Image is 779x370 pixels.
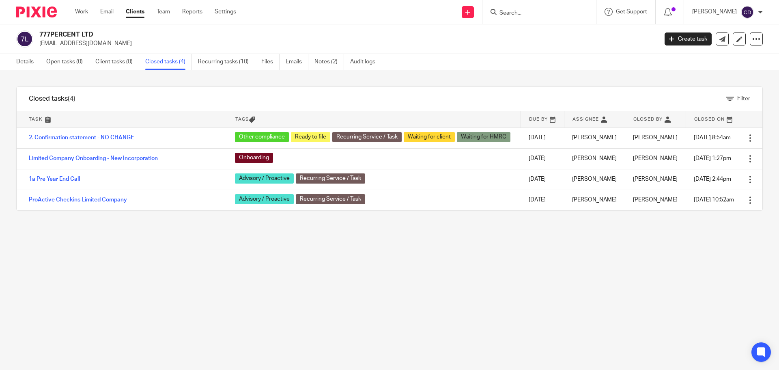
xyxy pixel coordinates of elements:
td: [DATE] [521,190,564,210]
a: Open tasks (0) [46,54,89,70]
span: Recurring Service / Task [332,132,402,142]
span: [DATE] 8:54am [694,135,731,141]
a: Files [261,54,280,70]
a: Details [16,54,40,70]
a: Audit logs [350,54,381,70]
a: 1a Pre Year End Call [29,176,80,182]
a: Limited Company Onboarding - New Incorporation [29,156,158,161]
span: [PERSON_NAME] [633,176,678,182]
a: Create task [665,32,712,45]
a: Settings [215,8,236,16]
span: Waiting for client [404,132,455,142]
span: Ready to file [291,132,330,142]
span: Other compliance [235,132,289,142]
img: Pixie [16,6,57,17]
span: Filter [737,96,750,102]
span: [PERSON_NAME] [633,135,678,141]
span: Get Support [616,9,647,15]
p: [EMAIL_ADDRESS][DOMAIN_NAME] [39,39,652,48]
th: Tags [227,111,521,128]
td: [PERSON_NAME] [564,128,625,148]
a: Recurring tasks (10) [198,54,255,70]
a: ProActive Checkins Limited Company [29,197,127,203]
span: (4) [68,95,75,102]
span: Advisory / Proactive [235,173,294,184]
img: svg%3E [16,30,33,48]
a: Notes (2) [314,54,344,70]
span: [DATE] 1:27pm [694,156,731,161]
span: [PERSON_NAME] [633,156,678,161]
a: Closed tasks (4) [145,54,192,70]
a: Clients [126,8,144,16]
span: [DATE] 2:44pm [694,176,731,182]
td: [DATE] [521,148,564,169]
td: [DATE] [521,128,564,148]
a: Client tasks (0) [95,54,139,70]
h1: Closed tasks [29,95,75,103]
a: Email [100,8,114,16]
span: [PERSON_NAME] [633,197,678,203]
a: Work [75,8,88,16]
span: Recurring Service / Task [296,194,365,204]
span: [DATE] 10:52am [694,197,734,203]
h2: 777PERCENT LTD [39,30,530,39]
span: Onboarding [235,153,273,163]
span: Waiting for HMRC [457,132,510,142]
a: Emails [286,54,308,70]
span: Recurring Service / Task [296,173,365,184]
a: Team [157,8,170,16]
input: Search [499,10,572,17]
a: 2. Confirmation statement - NO CHANGE [29,135,134,141]
img: svg%3E [741,6,754,19]
span: Advisory / Proactive [235,194,294,204]
p: [PERSON_NAME] [692,8,737,16]
td: [PERSON_NAME] [564,148,625,169]
td: [PERSON_NAME] [564,190,625,210]
a: Reports [182,8,202,16]
td: [PERSON_NAME] [564,169,625,190]
td: [DATE] [521,169,564,190]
